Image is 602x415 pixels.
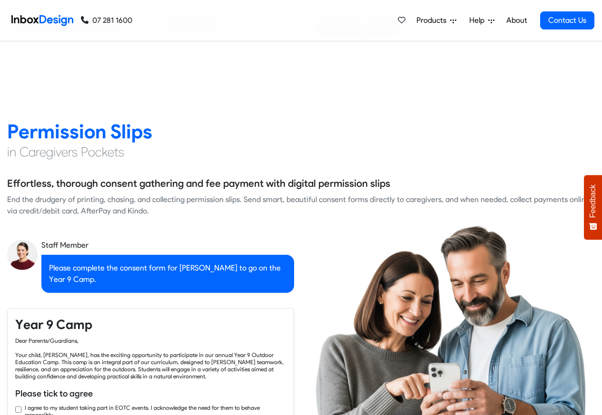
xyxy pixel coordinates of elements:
[7,240,38,270] img: staff_avatar.png
[540,11,594,29] a: Contact Us
[41,240,294,251] div: Staff Member
[503,11,530,30] a: About
[7,194,595,217] div: End the drudgery of printing, chasing, and collecting permission slips. Send smart, beautiful con...
[589,184,597,218] span: Feedback
[41,255,294,293] div: Please complete the consent form for [PERSON_NAME] to go on the Year 9 Camp.
[7,119,595,144] h2: Permission Slips
[7,144,595,161] h4: in Caregivers Pockets
[416,15,450,26] span: Products
[81,15,132,26] a: 07 281 1600
[584,175,602,240] button: Feedback - Show survey
[469,15,488,26] span: Help
[15,387,286,400] h6: Please tick to agree
[413,11,460,30] a: Products
[465,11,498,30] a: Help
[15,316,286,333] h4: Year 9 Camp
[7,176,390,191] h5: Effortless, thorough consent gathering and fee payment with digital permission slips
[15,337,286,380] div: Dear Parents/Guardians, Your child, [PERSON_NAME], has the exciting opportunity to participate in...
